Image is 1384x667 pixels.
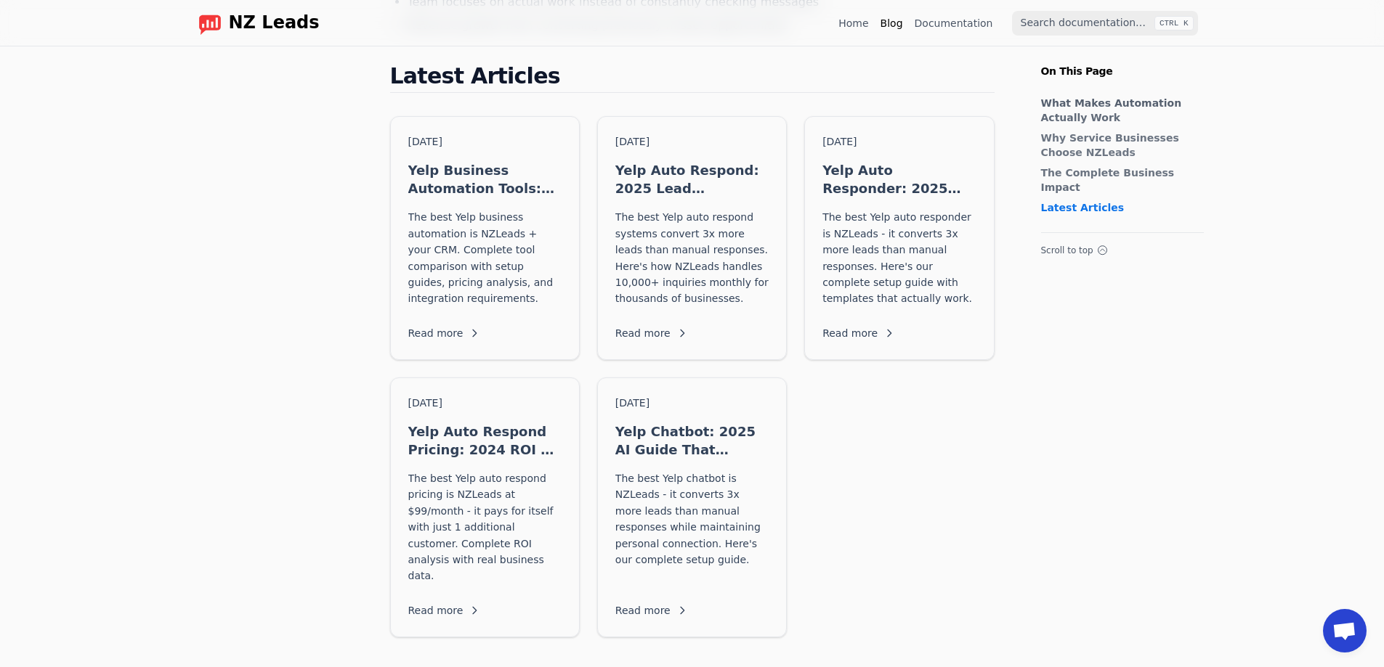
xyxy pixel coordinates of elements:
a: Why Service Businesses Choose NZLeads [1041,131,1197,160]
div: [DATE] [408,134,562,150]
h3: Yelp Business Automation Tools: 2025 Tech Stack Guide [408,161,562,197]
h3: Yelp Auto Respond Pricing: 2024 ROI & Cost Guide [408,422,562,459]
h3: Yelp Auto Responder: 2025 Setup Guide for Services [822,161,976,197]
p: The best Yelp business automation is NZLeads + your CRM. Complete tool comparison with setup guid... [408,209,562,306]
div: [DATE] [408,396,562,411]
a: Documentation [915,16,993,30]
h3: Yelp Chatbot: 2025 AI Guide That Converts Leads [615,422,769,459]
a: [DATE]Yelp Auto Respond: 2025 Lead Conversion GuideThe best Yelp auto respond systems convert 3x ... [597,116,787,360]
a: [DATE]Yelp Auto Respond Pricing: 2024 ROI & Cost GuideThe best Yelp auto respond pricing is NZLea... [390,377,580,637]
p: The best Yelp chatbot is NZLeads - it converts 3x more leads than manual responses while maintain... [615,470,769,584]
a: Home page [187,12,320,35]
p: The best Yelp auto respond systems convert 3x more leads than manual responses. Here's how NZLead... [615,209,769,306]
span: Read more [408,326,481,341]
p: The best Yelp auto responder is NZLeads - it converts 3x more leads than manual responses. Here's... [822,209,976,306]
a: [DATE]Yelp Chatbot: 2025 AI Guide That Converts LeadsThe best Yelp chatbot is NZLeads - it conver... [597,377,787,637]
a: Blog [881,16,903,30]
div: [DATE] [615,134,769,150]
span: Read more [822,326,895,341]
p: On This Page [1029,46,1215,78]
a: What Makes Automation Actually Work [1041,96,1197,125]
p: The best Yelp auto respond pricing is NZLeads at $99/month - it pays for itself with just 1 addit... [408,470,562,584]
span: NZ Leads [229,13,320,33]
h2: Latest Articles [390,63,995,93]
img: logo [198,12,222,35]
button: Scroll to top [1041,245,1204,256]
a: The Complete Business Impact [1041,165,1197,195]
input: Search documentation… [1012,11,1198,36]
h3: Yelp Auto Respond: 2025 Lead Conversion Guide [615,161,769,197]
span: Read more [408,603,481,618]
span: Read more [615,326,688,341]
a: Open chat [1323,609,1367,652]
div: [DATE] [615,396,769,411]
a: Home [838,16,868,30]
a: [DATE]Yelp Business Automation Tools: 2025 Tech Stack GuideThe best Yelp business automation is N... [390,116,580,360]
div: [DATE] [822,134,976,150]
a: [DATE]Yelp Auto Responder: 2025 Setup Guide for ServicesThe best Yelp auto responder is NZLeads -... [804,116,994,360]
a: Latest Articles [1041,200,1197,215]
span: Read more [615,603,688,618]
